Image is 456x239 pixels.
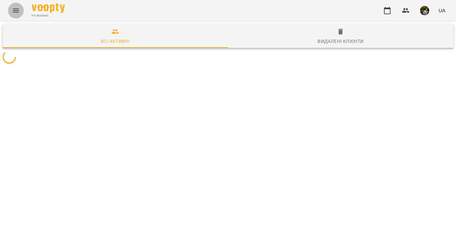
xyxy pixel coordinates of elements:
[420,6,429,15] img: b75e9dd987c236d6cf194ef640b45b7d.jpg
[438,7,445,14] span: UA
[318,37,363,45] div: Видалені клієнти
[32,14,65,18] span: For Business
[101,37,130,45] div: Всі активні
[8,3,24,18] button: Menu
[436,4,448,17] button: UA
[32,3,65,13] img: Voopty Logo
